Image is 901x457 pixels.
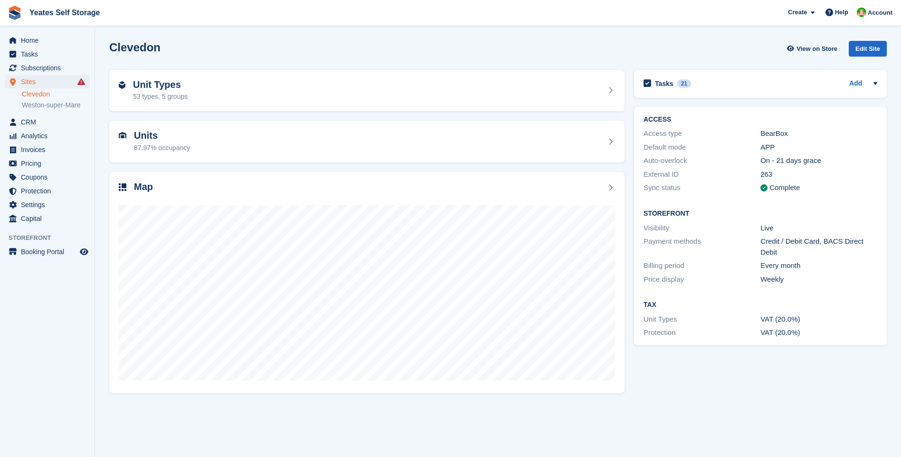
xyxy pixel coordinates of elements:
div: Payment methods [644,236,760,257]
div: External ID [644,169,760,180]
a: Add [849,78,862,89]
span: View on Store [797,44,837,54]
span: CRM [21,115,78,129]
div: Protection [644,327,760,338]
div: VAT (20.0%) [760,314,877,325]
a: Preview store [78,246,90,257]
a: menu [5,198,90,211]
a: menu [5,129,90,143]
a: menu [5,34,90,47]
div: 53 types, 5 groups [133,92,188,102]
span: Protection [21,184,78,198]
div: 263 [760,169,877,180]
i: Smart entry sync failures have occurred [77,78,85,86]
div: On - 21 days grace [760,155,877,166]
span: Create [788,8,807,17]
div: Access type [644,128,760,139]
div: 87.97% occupancy [134,143,190,153]
div: Default mode [644,142,760,153]
div: Weekly [760,274,877,285]
a: menu [5,171,90,184]
a: menu [5,245,90,258]
span: Home [21,34,78,47]
div: Live [760,223,877,234]
a: Clevedon [22,90,90,99]
span: Settings [21,198,78,211]
h2: ACCESS [644,116,877,124]
div: Billing period [644,260,760,271]
a: menu [5,212,90,225]
a: menu [5,157,90,170]
div: Auto-overlock [644,155,760,166]
div: Every month [760,260,877,271]
div: Edit Site [849,41,887,57]
div: 21 [677,79,691,88]
h2: Tax [644,301,877,309]
a: Yeates Self Storage [26,5,104,20]
div: APP [760,142,877,153]
img: unit-icn-7be61d7bf1b0ce9d3e12c5938cc71ed9869f7b940bace4675aadf7bd6d80202e.svg [119,132,126,139]
span: Help [835,8,848,17]
a: Weston-super-Mare [22,101,90,110]
span: Tasks [21,48,78,61]
div: Complete [769,182,800,193]
span: Storefront [9,233,95,243]
a: Map [109,172,625,394]
a: menu [5,115,90,129]
span: Pricing [21,157,78,170]
h2: Units [134,130,190,141]
h2: Storefront [644,210,877,218]
a: Edit Site [849,41,887,60]
div: BearBox [760,128,877,139]
h2: Clevedon [109,41,161,54]
span: Capital [21,212,78,225]
a: Unit Types 53 types, 5 groups [109,70,625,112]
a: menu [5,184,90,198]
a: menu [5,61,90,75]
a: View on Store [786,41,841,57]
a: Units 87.97% occupancy [109,121,625,162]
img: unit-type-icn-2b2737a686de81e16bb02015468b77c625bbabd49415b5ef34ead5e3b44a266d.svg [119,81,125,89]
h2: Tasks [655,79,673,88]
div: VAT (20.0%) [760,327,877,338]
span: Invoices [21,143,78,156]
div: Sync status [644,182,760,193]
div: Credit / Debit Card, BACS Direct Debit [760,236,877,257]
a: menu [5,48,90,61]
img: Angela Field [857,8,866,17]
span: Subscriptions [21,61,78,75]
h2: Unit Types [133,79,188,90]
span: Booking Portal [21,245,78,258]
div: Visibility [644,223,760,234]
h2: Map [134,181,153,192]
span: Account [868,8,892,18]
span: Coupons [21,171,78,184]
a: menu [5,143,90,156]
img: stora-icon-8386f47178a22dfd0bd8f6a31ec36ba5ce8667c1dd55bd0f319d3a0aa187defe.svg [8,6,22,20]
a: menu [5,75,90,88]
span: Analytics [21,129,78,143]
div: Price display [644,274,760,285]
img: map-icn-33ee37083ee616e46c38cad1a60f524a97daa1e2b2c8c0bc3eb3415660979fc1.svg [119,183,126,191]
span: Sites [21,75,78,88]
div: Unit Types [644,314,760,325]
